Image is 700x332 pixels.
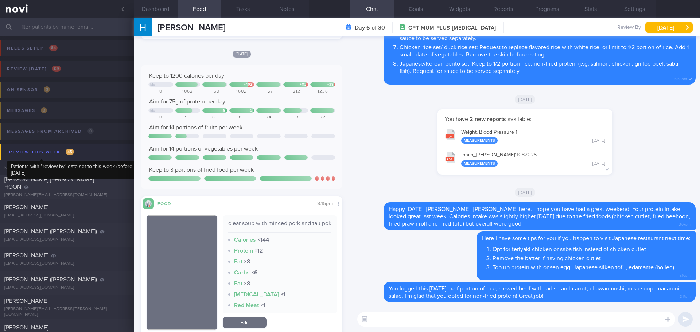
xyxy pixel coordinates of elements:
[4,177,94,190] span: [PERSON_NAME] [PERSON_NAME] HOON
[680,292,691,299] span: 3:17pm
[149,167,254,173] span: Keep to 3 portions of fried food per week
[149,125,242,130] span: Aim for 14 portions of fruits per week
[251,270,258,276] strong: × 6
[175,89,200,94] div: 1063
[149,99,225,105] span: Aim for 75g of protein per day
[175,115,200,120] div: 50
[234,281,242,286] strong: Fat
[257,237,269,243] strong: × 144
[52,66,61,72] span: 69
[157,23,225,32] span: [PERSON_NAME]
[244,259,250,265] strong: × 8
[4,285,129,290] div: [EMAIL_ADDRESS][DOMAIN_NAME]
[87,128,94,134] span: 0
[229,89,254,94] div: 1602
[4,306,129,317] div: [PERSON_NAME][EMAIL_ADDRESS][PERSON_NAME][DOMAIN_NAME]
[221,109,225,113] div: + 6
[49,45,58,51] span: 84
[41,107,47,113] span: 3
[256,115,281,120] div: 74
[327,83,334,87] div: + 38
[229,115,254,120] div: 80
[355,24,385,31] strong: Day 6 of 30
[400,42,691,58] li: Chicken rice set/ duck rice set: Request to replace flavored rice with white rice, or limit to 1/...
[283,115,308,120] div: 53
[461,137,498,144] div: Measurements
[592,161,605,167] div: [DATE]
[44,86,50,93] span: 3
[4,277,97,282] span: [PERSON_NAME] ([PERSON_NAME])
[617,24,641,31] span: Review By
[148,115,173,120] div: 0
[223,317,267,328] a: Edit
[493,244,691,253] li: Opt for teriyaki chicken or saba fish instead of chicken cutlet
[254,248,263,254] strong: × 12
[461,129,605,144] div: Weight, Blood Pressure 1
[468,116,507,122] strong: 2 new reports
[441,147,609,170] button: tanita_[PERSON_NAME]11082025 Measurements [DATE]
[389,206,690,227] span: Happy [DATE], [PERSON_NAME]. [PERSON_NAME] here. I hope you have had a great weekend. Your protei...
[461,160,498,167] div: Measurements
[515,188,536,197] span: [DATE]
[493,262,691,271] li: Top up protein with onsen egg, Japanese silken tofu, edamame (boiled)
[147,215,217,330] img: clear soup with minced pork and tau pok
[4,261,129,266] div: [EMAIL_ADDRESS][DOMAIN_NAME]
[680,271,691,278] span: 3:10pm
[105,160,134,175] div: Chats
[248,109,252,113] div: + 5
[317,201,333,206] span: 8:15pm
[645,22,693,33] button: [DATE]
[493,253,691,262] li: Remove the batter if having chicken cutlet
[310,115,335,120] div: 72
[260,302,265,308] strong: × 1
[66,149,74,155] span: 45
[4,229,97,234] span: [PERSON_NAME] ([PERSON_NAME])
[300,83,306,87] div: + 112
[150,109,155,113] div: Mo
[408,24,496,32] span: OPTIMUM-PLUS-[MEDICAL_DATA]
[202,115,227,120] div: 81
[283,89,308,94] div: 1312
[679,220,691,227] span: 3:07pm
[233,51,251,58] span: [DATE]
[461,152,605,167] div: tanita_ [PERSON_NAME] 11082025
[400,58,691,75] li: Japanese/Korean bento set: Keep to 1/2 portion rice, non-fried protein (e.g. salmon. chicken, gri...
[515,95,536,104] span: [DATE]
[234,237,256,243] strong: Calories
[482,235,691,241] span: Here I have some tips for you if you happen to visit Japanese restaurant next time:
[674,75,687,82] span: 5:58pm
[4,253,48,258] span: [PERSON_NAME]
[445,116,605,123] p: You have available:
[234,302,259,308] strong: Red Meat
[7,147,76,157] div: Review this week
[280,292,285,297] strong: × 1
[592,138,605,144] div: [DATE]
[149,146,258,152] span: Aim for 14 portions of vegetables per week
[4,237,129,242] div: [EMAIL_ADDRESS][DOMAIN_NAME]
[202,89,227,94] div: 1160
[4,298,48,304] span: [PERSON_NAME]
[5,126,96,136] div: Messages from Archived
[228,220,332,233] div: clear soup with minced pork and tau pok
[234,248,253,254] strong: Protein
[5,43,59,53] div: Needs setup
[150,83,155,87] div: Mo
[4,204,48,210] span: [PERSON_NAME]
[389,286,680,299] span: You logged this [DATE]: half portion of rice, stewed beef with radish and carrot, chawanmushi, mi...
[4,192,129,198] div: [PERSON_NAME][EMAIL_ADDRESS][DOMAIN_NAME]
[310,89,335,94] div: 1238
[234,259,242,265] strong: Fat
[4,325,48,331] span: [PERSON_NAME]
[5,85,52,95] div: On sensor
[244,281,250,286] strong: × 8
[234,292,279,297] strong: [MEDICAL_DATA]
[441,125,609,148] button: Weight, Blood Pressure 1 Measurements [DATE]
[149,73,224,79] span: Keep to 1200 calories per day
[4,213,129,218] div: [EMAIL_ADDRESS][DOMAIN_NAME]
[256,89,281,94] div: 1157
[244,83,252,87] div: + 402
[234,270,250,276] strong: Carbs
[5,106,49,116] div: Messages
[148,89,173,94] div: 0
[5,64,63,74] div: Review [DATE]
